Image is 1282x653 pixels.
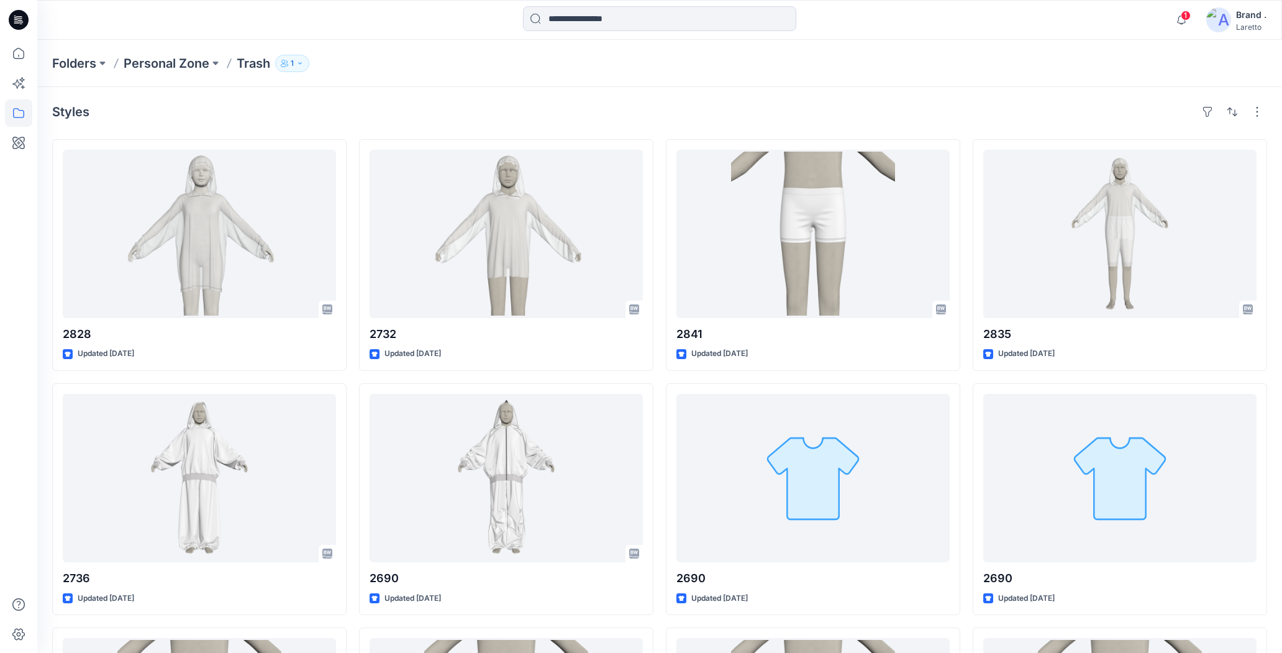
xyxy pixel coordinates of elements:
a: 2732 [370,150,643,318]
a: Folders [52,55,96,72]
p: Updated [DATE] [691,347,748,360]
p: Trash [237,55,270,72]
p: 2828 [63,326,336,343]
a: 2690 [676,394,950,562]
p: 2732 [370,326,643,343]
a: 2736 [63,394,336,562]
p: Updated [DATE] [691,592,748,605]
a: 2841 [676,150,950,318]
p: 2690 [676,570,950,587]
p: 1 [291,57,294,70]
a: Personal Zone [124,55,209,72]
div: Brand . [1236,7,1266,22]
p: Updated [DATE] [78,347,134,360]
p: 2690 [370,570,643,587]
p: 2841 [676,326,950,343]
button: 1 [275,55,309,72]
p: 2835 [983,326,1257,343]
p: 2690 [983,570,1257,587]
p: 2736 [63,570,336,587]
a: 2828 [63,150,336,318]
span: 1 [1181,11,1191,21]
h4: Styles [52,104,89,119]
a: 2835 [983,150,1257,318]
p: Updated [DATE] [384,592,441,605]
a: 2690 [370,394,643,562]
img: avatar [1206,7,1231,32]
p: Updated [DATE] [384,347,441,360]
p: Updated [DATE] [78,592,134,605]
p: Updated [DATE] [998,347,1055,360]
p: Updated [DATE] [998,592,1055,605]
a: 2690 [983,394,1257,562]
div: Laretto [1236,22,1266,32]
